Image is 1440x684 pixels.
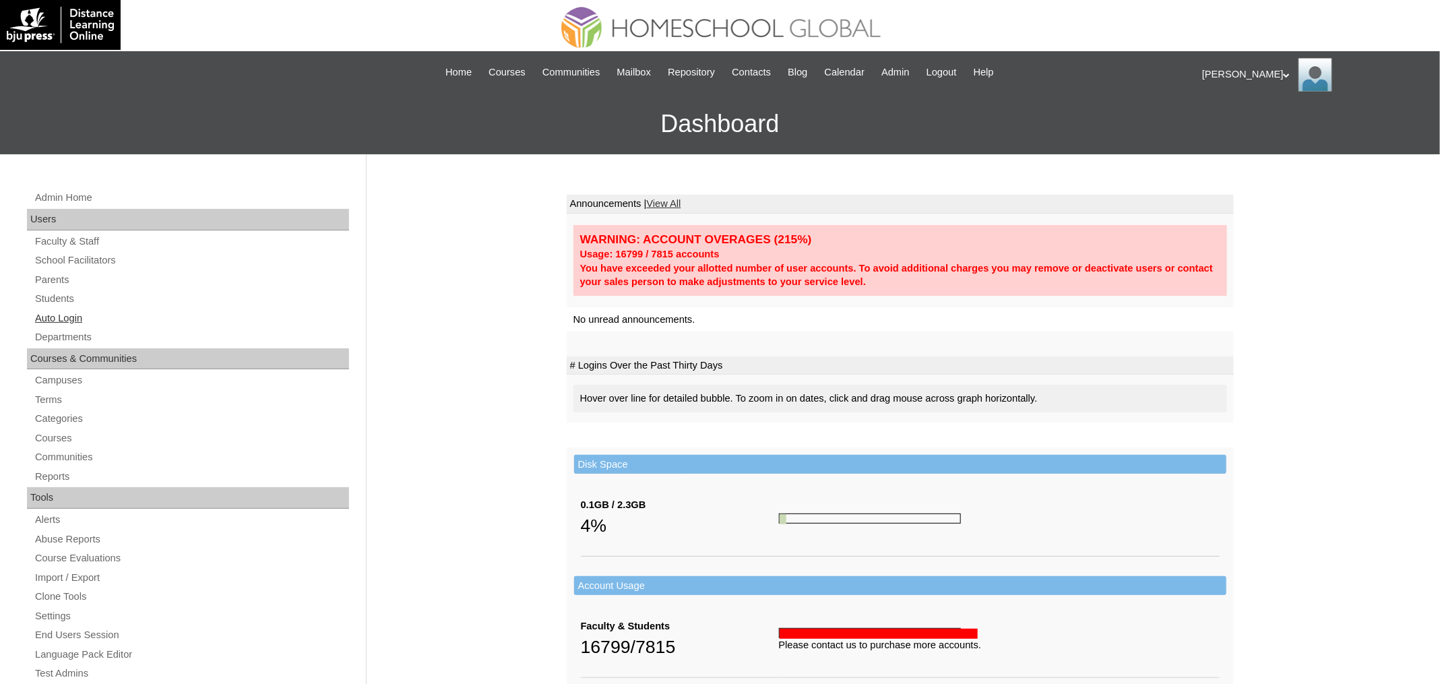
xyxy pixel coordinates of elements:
[34,569,349,586] a: Import / Export
[1298,58,1332,92] img: Ariane Ebuen
[34,468,349,485] a: Reports
[34,272,349,288] a: Parents
[34,290,349,307] a: Students
[818,65,871,80] a: Calendar
[34,430,349,447] a: Courses
[567,307,1234,332] td: No unread announcements.
[788,65,807,80] span: Blog
[668,65,715,80] span: Repository
[617,65,652,80] span: Mailbox
[34,588,349,605] a: Clone Tools
[927,65,957,80] span: Logout
[881,65,910,80] span: Admin
[34,372,349,389] a: Campuses
[489,65,526,80] span: Courses
[27,209,349,230] div: Users
[875,65,916,80] a: Admin
[34,511,349,528] a: Alerts
[34,329,349,346] a: Departments
[920,65,964,80] a: Logout
[34,233,349,250] a: Faculty & Staff
[34,608,349,625] a: Settings
[439,65,478,80] a: Home
[580,232,1220,247] div: WARNING: ACCOUNT OVERAGES (215%)
[581,633,779,660] div: 16799/7815
[732,65,771,80] span: Contacts
[34,646,349,663] a: Language Pack Editor
[581,619,779,633] div: Faculty & Students
[34,531,349,548] a: Abuse Reports
[34,252,349,269] a: School Facilitators
[661,65,722,80] a: Repository
[567,356,1234,375] td: # Logins Over the Past Thirty Days
[34,665,349,682] a: Test Admins
[34,449,349,466] a: Communities
[779,638,1220,652] div: Please contact us to purchase more accounts.
[34,627,349,644] a: End Users Session
[27,348,349,370] div: Courses & Communities
[34,189,349,206] a: Admin Home
[7,7,114,43] img: logo-white.png
[974,65,994,80] span: Help
[580,249,720,259] strong: Usage: 16799 / 7815 accounts
[574,455,1226,474] td: Disk Space
[967,65,1001,80] a: Help
[725,65,778,80] a: Contacts
[825,65,865,80] span: Calendar
[1202,58,1427,92] div: [PERSON_NAME]
[611,65,658,80] a: Mailbox
[581,498,779,512] div: 0.1GB / 2.3GB
[646,198,681,209] a: View All
[573,385,1227,412] div: Hover over line for detailed bubble. To zoom in on dates, click and drag mouse across graph horiz...
[482,65,532,80] a: Courses
[580,261,1220,289] div: You have exceeded your allotted number of user accounts. To avoid additional charges you may remo...
[574,576,1226,596] td: Account Usage
[567,195,1234,214] td: Announcements |
[7,94,1433,154] h3: Dashboard
[536,65,607,80] a: Communities
[581,512,779,539] div: 4%
[781,65,814,80] a: Blog
[27,487,349,509] div: Tools
[445,65,472,80] span: Home
[34,410,349,427] a: Categories
[34,310,349,327] a: Auto Login
[34,392,349,408] a: Terms
[542,65,600,80] span: Communities
[34,550,349,567] a: Course Evaluations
